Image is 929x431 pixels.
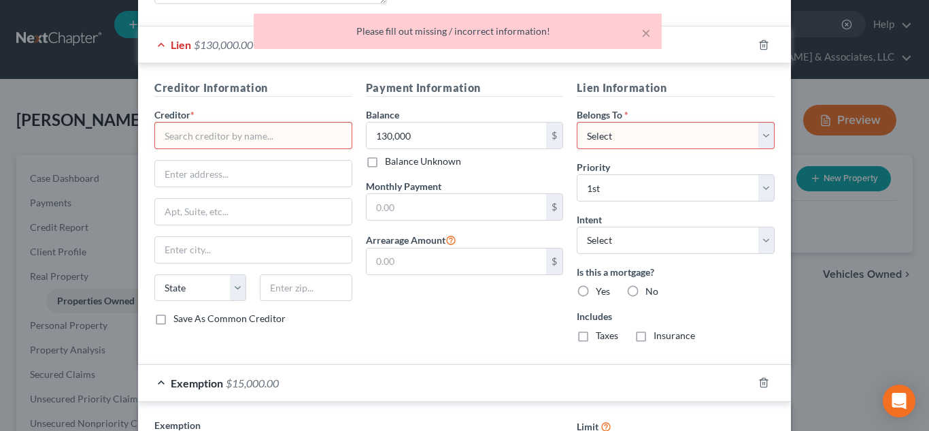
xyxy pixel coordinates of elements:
input: Enter zip... [260,274,352,302]
div: Please fill out missing / incorrect information! [265,25,651,38]
label: Yes [596,285,610,298]
input: Enter address... [155,161,352,187]
label: Insurance [654,329,695,342]
input: Search creditor by name... [154,122,352,149]
span: Exemption [171,377,223,389]
label: Is this a mortgage? [577,265,775,279]
span: Creditor [154,109,190,121]
div: $ [546,249,562,274]
label: Includes [577,309,775,323]
label: Arrearage Amount [366,232,456,248]
label: Balance Unknown [385,155,461,168]
span: Belongs To [577,109,622,121]
label: Balance [366,108,399,122]
input: 0.00 [367,123,547,148]
div: $ [546,123,562,148]
span: Priority [577,161,610,173]
button: × [641,25,651,41]
h5: Payment Information [366,80,564,97]
input: Enter city... [155,237,352,263]
label: Monthly Payment [366,179,441,193]
span: $15,000.00 [226,377,279,389]
input: 0.00 [367,194,547,220]
label: Taxes [596,329,618,342]
h5: Lien Information [577,80,775,97]
label: Intent [577,212,602,227]
input: Apt, Suite, etc... [155,199,352,225]
label: Save As Common Creditor [173,312,286,325]
div: $ [546,194,562,220]
span: Exemption [154,419,201,431]
div: Open Intercom Messenger [883,385,915,417]
label: No [645,285,658,298]
input: 0.00 [367,249,547,274]
h5: Creditor Information [154,80,352,97]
